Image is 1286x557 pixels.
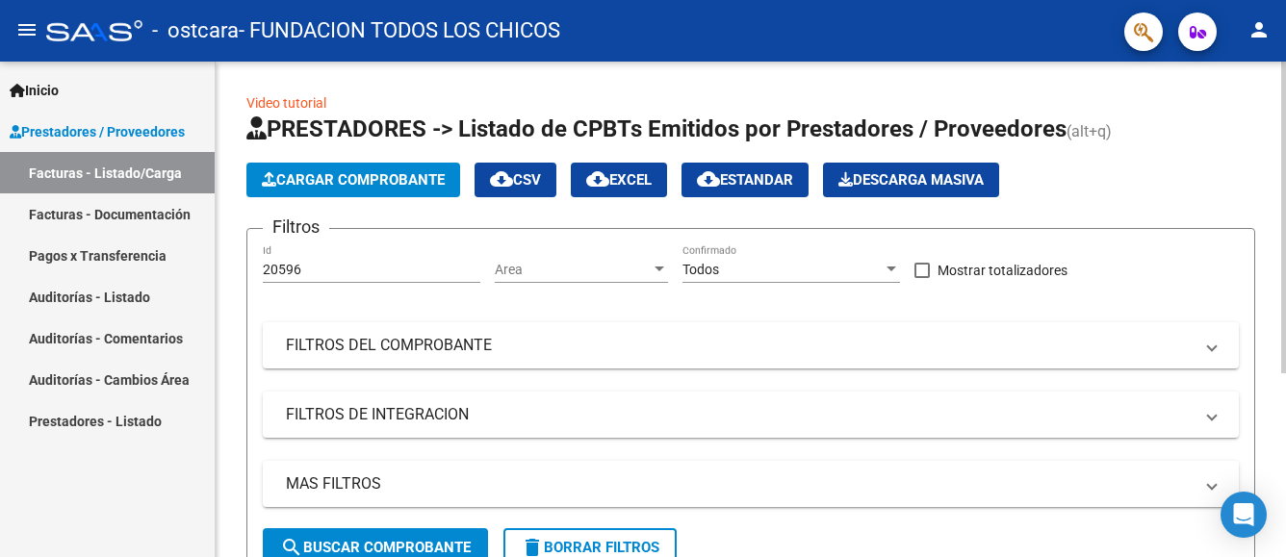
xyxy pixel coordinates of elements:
mat-panel-title: FILTROS DE INTEGRACION [286,404,1193,425]
button: Descarga Masiva [823,163,999,197]
span: CSV [490,171,541,189]
span: Estandar [697,171,793,189]
span: EXCEL [586,171,652,189]
mat-expansion-panel-header: FILTROS DE INTEGRACION [263,392,1239,438]
button: Estandar [682,163,809,197]
span: - ostcara [152,10,239,52]
span: (alt+q) [1067,122,1112,140]
span: Cargar Comprobante [262,171,445,189]
span: Inicio [10,80,59,101]
span: Descarga Masiva [838,171,984,189]
button: CSV [475,163,556,197]
mat-icon: person [1247,18,1271,41]
h3: Filtros [263,214,329,241]
mat-icon: cloud_download [697,167,720,190]
span: Area [495,262,651,278]
mat-icon: menu [15,18,39,41]
span: Borrar Filtros [521,539,659,556]
mat-icon: cloud_download [586,167,609,190]
span: Mostrar totalizadores [938,259,1067,282]
span: PRESTADORES -> Listado de CPBTs Emitidos por Prestadores / Proveedores [246,115,1067,142]
span: - FUNDACION TODOS LOS CHICOS [239,10,560,52]
mat-panel-title: FILTROS DEL COMPROBANTE [286,335,1193,356]
mat-panel-title: MAS FILTROS [286,473,1193,494]
button: Cargar Comprobante [246,163,460,197]
div: Open Intercom Messenger [1221,492,1267,538]
a: Video tutorial [246,95,326,111]
app-download-masive: Descarga masiva de comprobantes (adjuntos) [823,163,999,197]
mat-icon: cloud_download [490,167,513,190]
mat-expansion-panel-header: FILTROS DEL COMPROBANTE [263,322,1239,368]
span: Todos [682,262,719,277]
mat-expansion-panel-header: MAS FILTROS [263,461,1239,507]
span: Prestadores / Proveedores [10,121,185,142]
button: EXCEL [571,163,667,197]
span: Buscar Comprobante [280,539,471,556]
